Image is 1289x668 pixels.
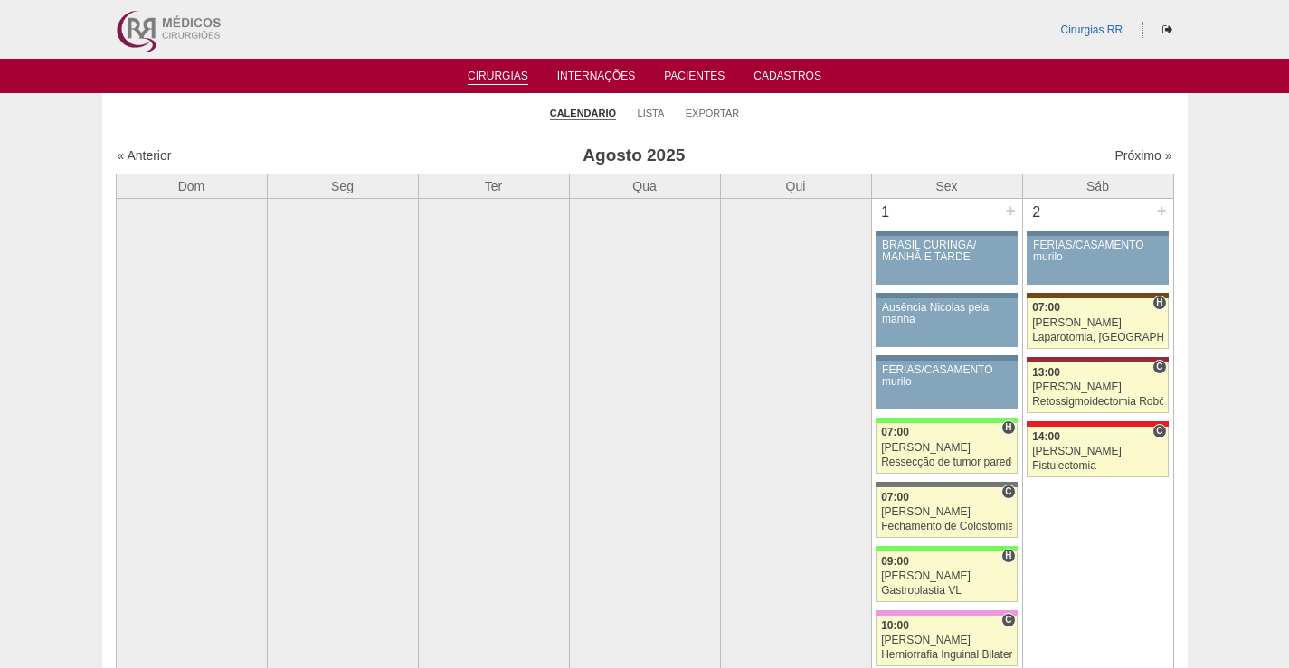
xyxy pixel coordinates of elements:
[881,649,1012,661] div: Herniorrafia Inguinal Bilateral
[876,361,1017,409] a: FÉRIAS/CASAMENTO murilo
[753,70,821,88] a: Cadastros
[1032,332,1163,343] div: Laparotomia, [GEOGRAPHIC_DATA], Drenagem, Bridas
[876,610,1017,616] div: Key: Albert Einstein
[881,491,909,503] span: 07:00
[876,546,1017,551] div: Key: Brasil
[1152,360,1166,374] span: Consultório
[876,355,1017,361] div: Key: Aviso
[569,174,720,198] th: Qua
[664,70,725,88] a: Pacientes
[720,174,871,198] th: Qui
[1023,199,1051,226] div: 2
[116,174,267,198] th: Dom
[1001,549,1015,563] span: Hospital
[1022,174,1173,198] th: Sáb
[1001,420,1015,435] span: Hospital
[876,293,1017,298] div: Key: Aviso
[881,585,1012,597] div: Gastroplastia VL
[881,521,1012,532] div: Fechamento de Colostomia ou Enterostomia
[881,442,1012,454] div: [PERSON_NAME]
[1154,199,1170,222] div: +
[686,107,740,119] a: Exportar
[1032,381,1163,393] div: [PERSON_NAME]
[1027,231,1168,236] div: Key: Aviso
[1032,430,1060,443] span: 14:00
[1027,236,1168,285] a: FÉRIAS/CASAMENTO murilo
[267,174,418,198] th: Seg
[876,487,1017,538] a: C 07:00 [PERSON_NAME] Fechamento de Colostomia ou Enterostomia
[1001,485,1015,499] span: Consultório
[1027,293,1168,298] div: Key: Santa Joana
[1152,296,1166,310] span: Hospital
[1027,427,1168,477] a: C 14:00 [PERSON_NAME] Fistulectomia
[370,143,897,169] h3: Agosto 2025
[882,302,1011,325] div: Ausência Nicolas pela manhã
[876,236,1017,285] a: BRASIL CURINGA/ MANHÃ E TARDE
[1032,396,1163,408] div: Retossigmoidectomia Robótica
[1027,298,1168,349] a: H 07:00 [PERSON_NAME] Laparotomia, [GEOGRAPHIC_DATA], Drenagem, Bridas
[1032,366,1060,379] span: 13:00
[1032,460,1163,472] div: Fistulectomia
[1032,301,1060,314] span: 07:00
[882,364,1011,388] div: FÉRIAS/CASAMENTO murilo
[876,551,1017,602] a: H 09:00 [PERSON_NAME] Gastroplastia VL
[876,231,1017,236] div: Key: Aviso
[1032,446,1163,457] div: [PERSON_NAME]
[1003,199,1019,222] div: +
[876,418,1017,423] div: Key: Brasil
[881,619,909,632] span: 10:00
[1033,240,1162,263] div: FÉRIAS/CASAMENTO murilo
[1027,357,1168,362] div: Key: Sírio Libanês
[557,70,636,88] a: Internações
[418,174,569,198] th: Ter
[876,482,1017,487] div: Key: Santa Catarina
[881,456,1012,468] div: Ressecção de tumor parede abdominal pélvica
[872,199,900,226] div: 1
[876,423,1017,474] a: H 07:00 [PERSON_NAME] Ressecção de tumor parede abdominal pélvica
[1001,613,1015,627] span: Consultório
[1152,424,1166,438] span: Consultório
[1027,421,1168,427] div: Key: Assunção
[1032,317,1163,329] div: [PERSON_NAME]
[1114,148,1171,163] a: Próximo »
[876,298,1017,347] a: Ausência Nicolas pela manhã
[876,616,1017,666] a: C 10:00 [PERSON_NAME] Herniorrafia Inguinal Bilateral
[1162,24,1172,35] i: Sair
[1027,362,1168,413] a: C 13:00 [PERSON_NAME] Retossigmoidectomia Robótica
[882,240,1011,263] div: BRASIL CURINGA/ MANHÃ E TARDE
[871,174,1022,198] th: Sex
[468,70,528,85] a: Cirurgias
[881,426,909,438] span: 07:00
[881,570,1012,582] div: [PERSON_NAME]
[881,555,909,568] span: 09:00
[881,506,1012,518] div: [PERSON_NAME]
[1060,24,1123,36] a: Cirurgias RR
[118,148,172,163] a: « Anterior
[550,107,616,120] a: Calendário
[881,635,1012,646] div: [PERSON_NAME]
[638,107,665,119] a: Lista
